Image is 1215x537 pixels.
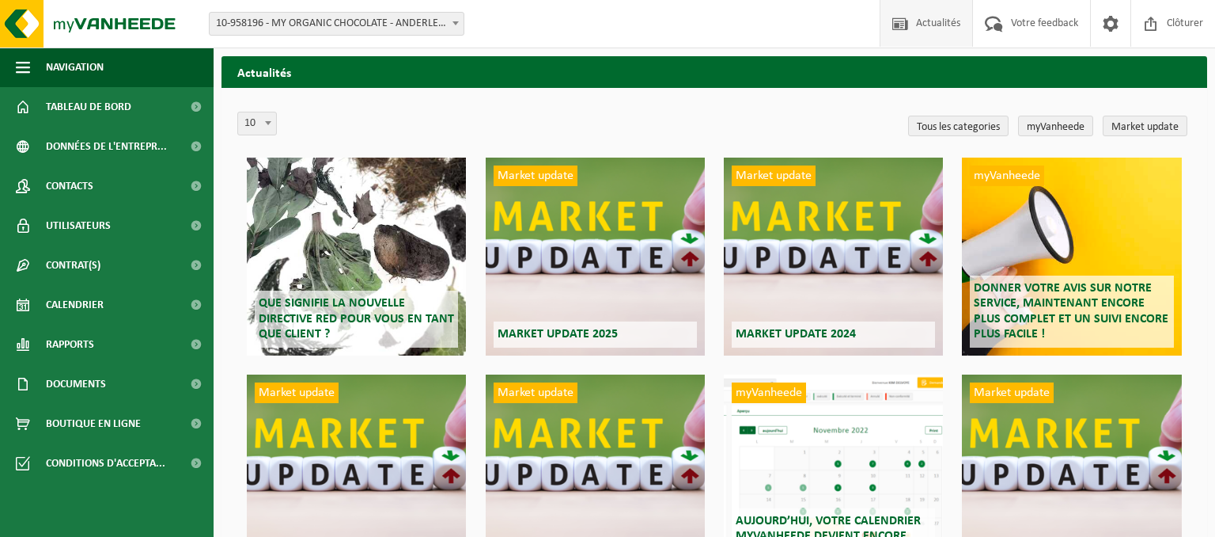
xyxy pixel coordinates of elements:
[494,166,577,186] span: Market update
[46,166,93,206] span: Contacts
[736,328,856,341] span: Market update 2024
[209,12,464,36] span: 10-958196 - MY ORGANIC CHOCOLATE - ANDERLECHT
[962,158,1181,356] a: myVanheede Donner votre avis sur notre service, maintenant encore plus complet et un suivi encore...
[46,48,104,87] span: Navigation
[970,383,1054,403] span: Market update
[46,325,94,364] span: Rapports
[46,285,104,325] span: Calendrier
[46,87,131,127] span: Tableau de bord
[908,116,1009,136] a: Tous les categories
[46,206,111,246] span: Utilisateurs
[46,404,141,444] span: Boutique en ligne
[210,13,464,35] span: 10-958196 - MY ORGANIC CHOCOLATE - ANDERLECHT
[46,246,100,285] span: Contrat(s)
[8,502,264,537] iframe: chat widget
[46,127,167,166] span: Données de l'entrepr...
[486,158,705,356] a: Market update Market update 2025
[970,166,1044,186] span: myVanheede
[974,282,1168,341] span: Donner votre avis sur notre service, maintenant encore plus complet et un suivi encore plus facile !
[732,383,806,403] span: myVanheede
[259,297,454,340] span: Que signifie la nouvelle directive RED pour vous en tant que client ?
[724,158,943,356] a: Market update Market update 2024
[221,56,1207,87] h2: Actualités
[255,383,339,403] span: Market update
[46,444,165,483] span: Conditions d'accepta...
[494,383,577,403] span: Market update
[238,112,276,135] span: 10
[237,112,277,135] span: 10
[732,166,816,186] span: Market update
[1103,116,1187,136] a: Market update
[247,158,466,356] a: Que signifie la nouvelle directive RED pour vous en tant que client ?
[498,328,618,341] span: Market update 2025
[46,364,106,404] span: Documents
[1018,116,1093,136] a: myVanheede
